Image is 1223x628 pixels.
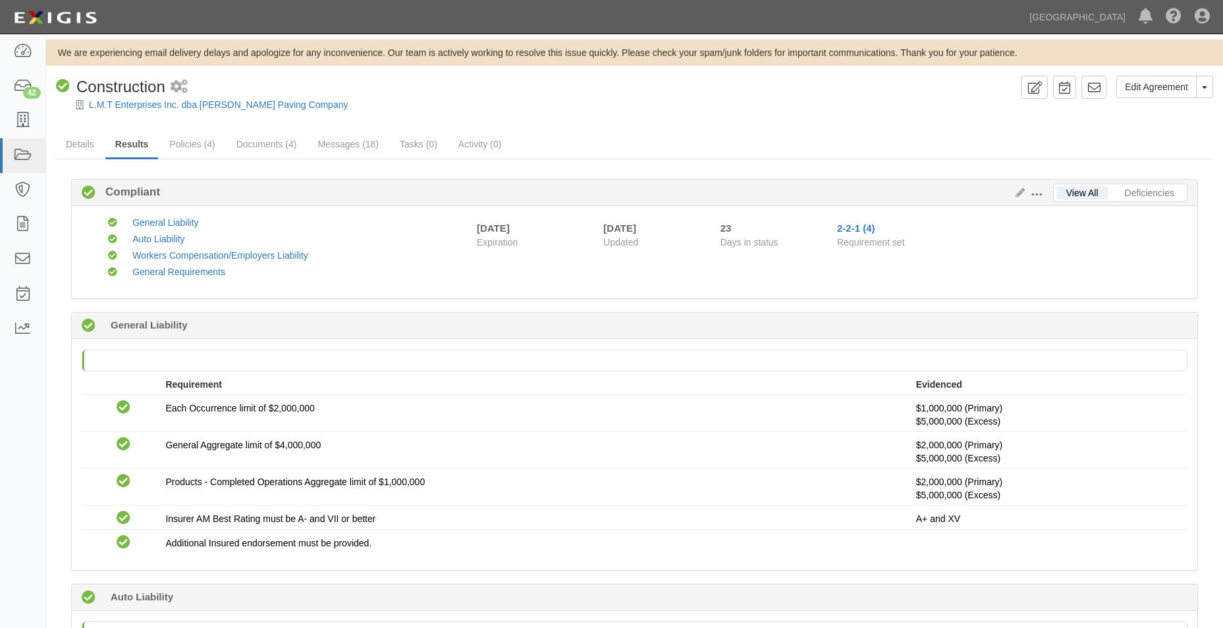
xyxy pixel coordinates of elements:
[916,512,1178,525] p: A+ and XV
[46,46,1223,59] div: We are experiencing email delivery delays and apologize for any inconvenience. Our team is active...
[390,131,447,157] a: Tasks (0)
[108,219,117,228] i: Compliant
[89,99,348,110] a: L.M.T Enterprises Inc. dba [PERSON_NAME] Paving Company
[916,490,1000,500] span: Policy #N-EC700076500 Insurer: Greenwich Insurance Company
[56,131,104,157] a: Details
[95,184,160,200] b: Compliant
[720,237,778,248] span: Days in status
[837,237,905,248] span: Requirement set
[916,475,1178,502] p: $2,000,000 (Primary)
[165,379,222,390] strong: Requirement
[171,80,188,94] i: 2 scheduled workflows
[117,536,130,550] i: Compliant
[117,438,130,452] i: Compliant
[10,6,101,30] img: logo-5460c22ac91f19d4615b14bd174203de0afe785f0fc80cf4dbbc73dc1793850b.png
[132,234,184,244] a: Auto Liability
[165,440,321,450] span: General Aggregate limit of $4,000,000
[82,319,95,333] i: Compliant 89 days (since 05/16/2025)
[111,590,173,604] b: Auto Liability
[308,131,389,157] a: Messages (18)
[105,131,159,159] a: Results
[916,438,1178,465] p: $2,000,000 (Primary)
[165,403,314,413] span: Each Occurrence limit of $2,000,000
[720,221,827,235] div: Since 07/21/2025
[837,222,875,234] a: 2-2-1 (4)
[477,221,510,235] div: [DATE]
[23,87,41,99] div: 42
[132,217,198,228] a: General Liability
[916,416,1000,427] span: Policy #N-EC700076500 Insurer: Greenwich Insurance Company
[132,250,308,261] a: Workers Compensation/Employers Liability
[117,475,130,488] i: Compliant
[1056,186,1108,199] a: View All
[227,131,307,157] a: Documents (4)
[82,186,95,200] i: Compliant
[477,236,593,249] span: Expiration
[603,221,700,235] div: [DATE]
[165,513,375,524] span: Insurer AM Best Rating must be A- and VII or better
[448,131,511,157] a: Activity (0)
[108,268,117,277] i: Compliant
[108,251,117,261] i: Compliant
[1116,76,1197,98] a: Edit Agreement
[916,453,1000,463] span: Policy #N-EC700076500 Insurer: Greenwich Insurance Company
[1023,4,1132,30] a: [GEOGRAPHIC_DATA]
[603,237,638,248] span: Updated
[916,379,962,390] strong: Evidenced
[1115,186,1184,199] a: Deficiencies
[165,538,371,548] span: Additional Insured endorsement must be provided.
[1010,188,1025,198] a: Edit Results
[165,477,425,487] span: Products - Completed Operations Aggregate limit of $1,000,000
[56,80,70,93] i: Compliant
[82,591,95,605] i: Compliant 89 days (since 05/16/2025)
[76,78,165,95] span: Construction
[132,267,225,277] a: General Requirements
[56,76,165,98] div: Construction
[916,402,1178,428] p: $1,000,000 (Primary)
[117,401,130,415] i: Compliant
[117,511,130,525] i: Compliant
[1166,9,1182,25] i: Help Center - Complianz
[159,131,225,157] a: Policies (4)
[111,318,188,332] b: General Liability
[108,235,117,244] i: Compliant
